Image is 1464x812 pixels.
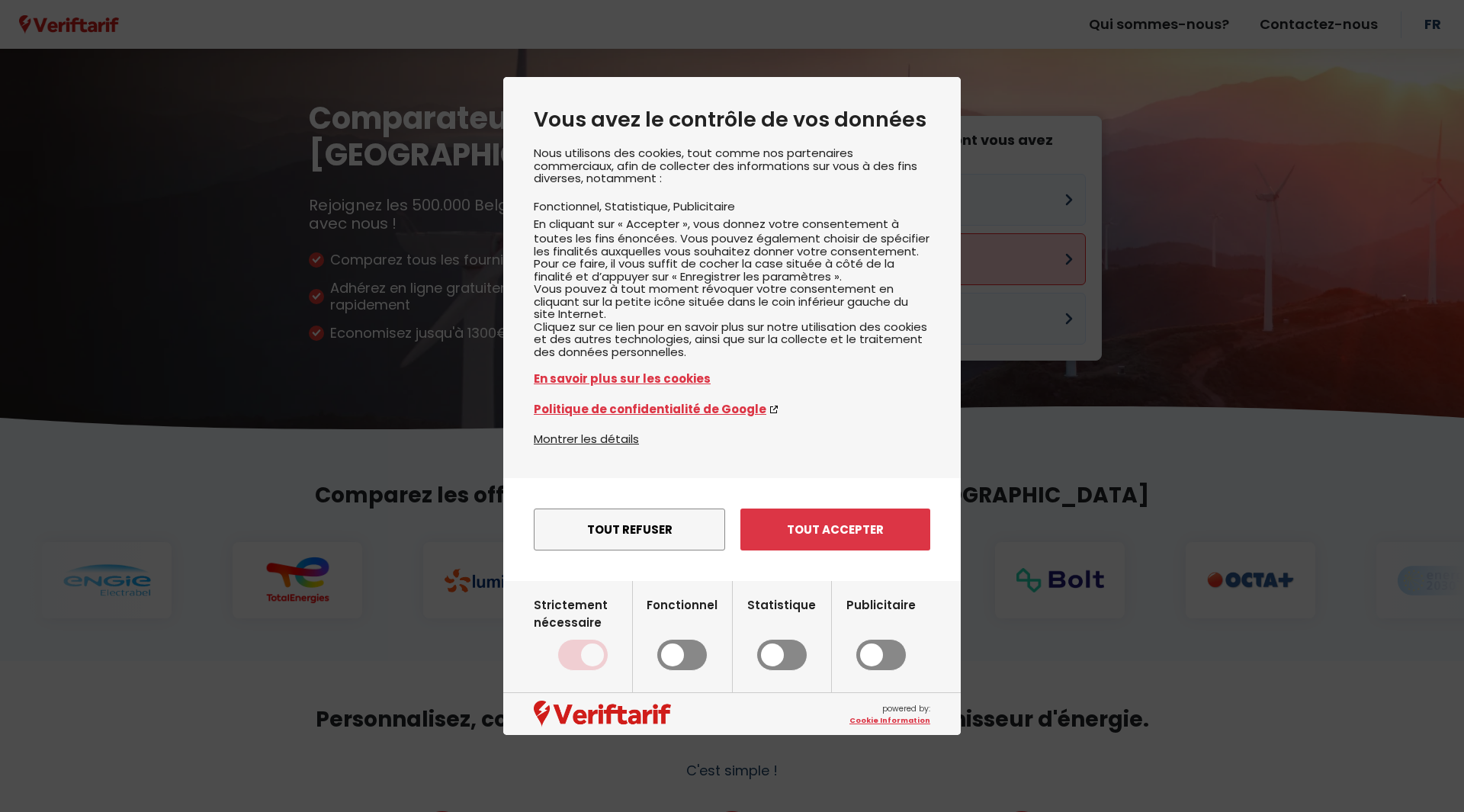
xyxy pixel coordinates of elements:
[534,430,639,448] button: Montrer les détails
[534,400,930,418] a: Politique de confidentialité de Google
[503,478,961,581] div: menu
[647,596,718,671] label: Fonctionnel
[534,198,605,214] li: Fonctionnel
[740,509,930,550] button: Tout accepter
[534,509,725,550] button: Tout refuser
[849,703,930,726] span: powered by:
[849,715,930,726] a: Cookie Information
[534,108,930,132] h2: Vous avez le contrôle de vos données
[747,596,816,671] label: Statistique
[534,596,632,671] label: Strictement nécessaire
[534,147,930,430] div: Nous utilisons des cookies, tout comme nos partenaires commerciaux, afin de collecter des informa...
[605,198,673,214] li: Statistique
[534,370,930,387] a: En savoir plus sur les cookies
[534,701,671,727] img: logo
[673,198,735,214] li: Publicitaire
[846,596,916,671] label: Publicitaire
